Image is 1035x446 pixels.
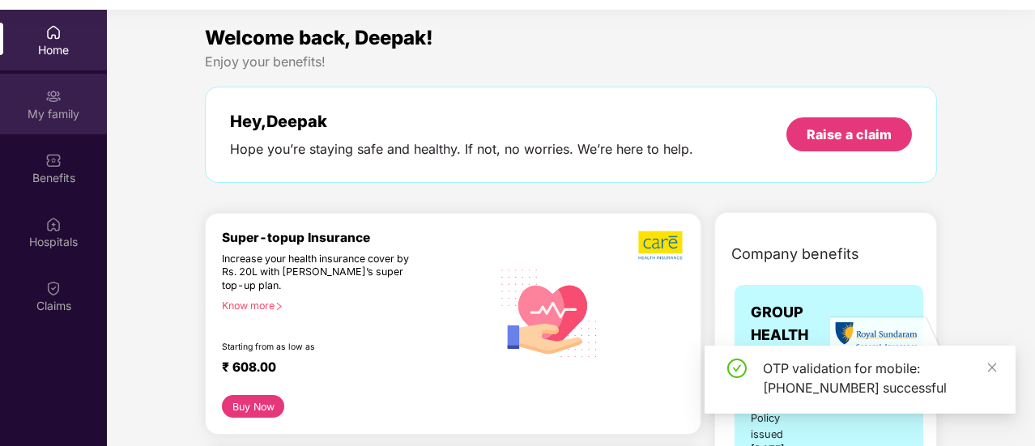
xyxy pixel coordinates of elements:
div: OTP validation for mobile: [PHONE_NUMBER] successful [763,359,996,397]
div: ₹ 608.00 [222,359,475,379]
div: Hope you’re staying safe and healthy. If not, no worries. We’re here to help. [230,141,693,158]
span: Company benefits [731,243,859,265]
div: Starting from as low as [222,342,423,353]
img: svg+xml;base64,PHN2ZyB3aWR0aD0iMjAiIGhlaWdodD0iMjAiIHZpZXdCb3g9IjAgMCAyMCAyMCIgZmlsbD0ibm9uZSIgeG... [45,88,62,104]
img: svg+xml;base64,PHN2ZyBpZD0iQmVuZWZpdHMiIHhtbG5zPSJodHRwOi8vd3d3LnczLm9yZy8yMDAwL3N2ZyIgd2lkdGg9Ij... [45,152,62,168]
img: insurerLogo [830,316,943,355]
div: Raise a claim [807,125,892,143]
img: svg+xml;base64,PHN2ZyBpZD0iSG9zcGl0YWxzIiB4bWxucz0iaHR0cDovL3d3dy53My5vcmcvMjAwMC9zdmciIHdpZHRoPS... [45,216,62,232]
span: right [275,302,283,311]
div: Increase your health insurance cover by Rs. 20L with [PERSON_NAME]’s super top-up plan. [222,253,422,293]
div: Super-topup Insurance [222,230,492,245]
span: GROUP HEALTH INSURANCE [751,301,838,370]
img: svg+xml;base64,PHN2ZyBpZD0iQ2xhaW0iIHhtbG5zPSJodHRwOi8vd3d3LnczLm9yZy8yMDAwL3N2ZyIgd2lkdGg9IjIwIi... [45,280,62,296]
img: svg+xml;base64,PHN2ZyBpZD0iSG9tZSIgeG1sbnM9Imh0dHA6Ly93d3cudzMub3JnLzIwMDAvc3ZnIiB3aWR0aD0iMjAiIG... [45,24,62,40]
img: svg+xml;base64,PHN2ZyB4bWxucz0iaHR0cDovL3d3dy53My5vcmcvMjAwMC9zdmciIHhtbG5zOnhsaW5rPSJodHRwOi8vd3... [492,253,607,371]
span: check-circle [727,359,747,378]
div: Hey, Deepak [230,112,693,131]
div: Enjoy your benefits! [205,53,937,70]
img: b5dec4f62d2307b9de63beb79f102df3.png [638,230,684,261]
span: close [986,362,998,373]
div: Know more [222,299,482,311]
button: Buy Now [222,395,284,418]
span: Welcome back, Deepak! [205,26,433,49]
